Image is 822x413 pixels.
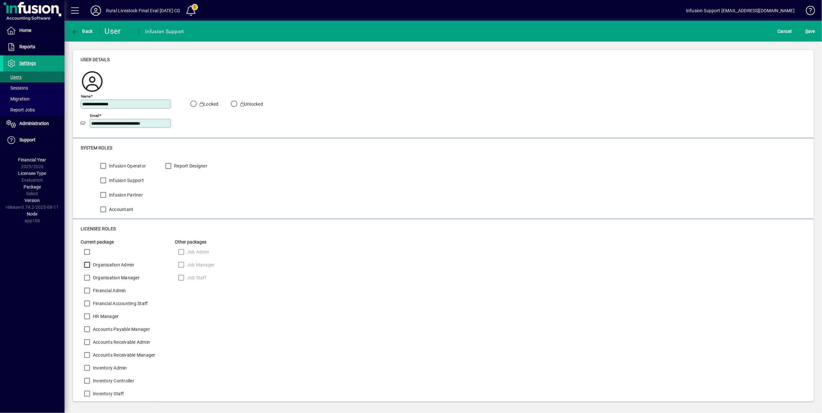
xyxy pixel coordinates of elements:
span: Settings [19,61,36,66]
span: Support [19,137,35,142]
span: Sessions [6,85,28,91]
span: Licensee Type [18,171,46,176]
a: Home [3,23,64,39]
button: Profile [85,5,106,16]
div: User [105,26,132,36]
span: Users [6,74,22,80]
label: Accounts Receivable Admin [92,339,150,345]
label: Accounts Payable Manager [92,326,150,332]
span: Financial Year [18,157,46,162]
button: Back [70,25,94,37]
span: User details [81,57,110,62]
span: Current package [81,239,114,245]
a: Knowledge Base [801,1,814,22]
span: S [805,29,808,34]
label: Report Designer [173,163,207,169]
a: Sessions [3,82,64,93]
span: Package [24,184,41,189]
label: Inventory Staff [92,390,124,397]
div: Rural Livestock FInal Eval [DATE] CG [106,5,180,16]
a: Reports [3,39,64,55]
mat-label: Name [81,94,91,98]
span: Other packages [175,239,206,245]
label: Financial Accounting Staff [92,300,148,307]
span: Administration [19,121,49,126]
span: Back [71,29,93,34]
button: Cancel [776,25,794,37]
app-page-header-button: Back [64,25,100,37]
label: Accounts Receivable Manager [92,352,155,358]
span: Migration [6,96,30,101]
label: Unlocked [239,101,263,107]
label: Organisation Admin [92,262,134,268]
a: Report Jobs [3,104,64,115]
label: Inventory Admin [92,365,127,371]
span: Node [27,211,38,216]
a: Migration [3,93,64,104]
span: Licensee roles [81,226,116,231]
a: Administration [3,116,64,132]
span: Reports [19,44,35,49]
mat-label: Email [90,113,99,118]
span: Home [19,28,31,33]
span: ave [805,26,815,36]
label: Infusion Support [108,177,144,184]
label: Infusion Partner [108,192,143,198]
a: Users [3,72,64,82]
div: Infusion Support [EMAIL_ADDRESS][DOMAIN_NAME] [686,5,795,16]
label: Financial Admin [92,287,126,294]
a: Support [3,132,64,148]
button: Save [804,25,817,37]
span: Cancel [778,26,792,36]
div: Infusion Support [145,26,184,37]
span: Report Jobs [6,107,35,112]
label: HR Manager [92,313,119,320]
label: Infusion Operator [108,163,146,169]
label: Inventory Controller [92,378,134,384]
label: Organisation Manager [92,274,140,281]
label: Accountant [108,206,134,213]
label: Locked [198,101,219,107]
span: Version [25,198,40,203]
span: System roles [81,145,112,150]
